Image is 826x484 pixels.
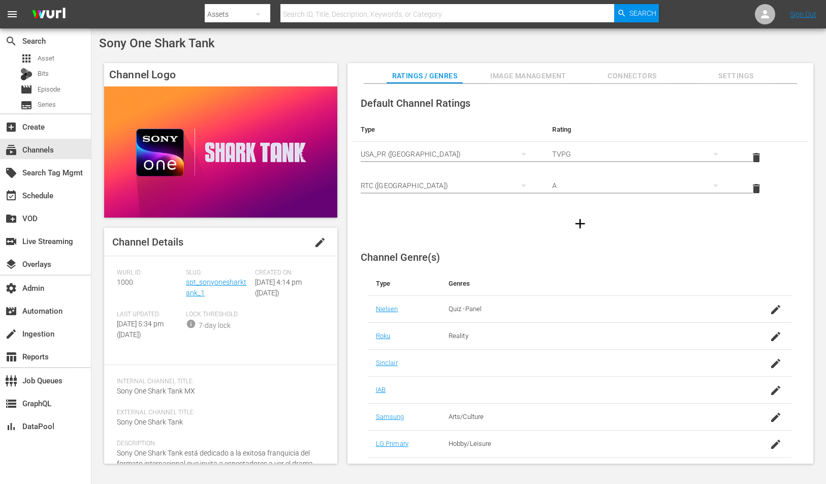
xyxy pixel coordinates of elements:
[376,305,398,313] a: Nielsen
[376,440,408,447] a: LG Primary
[186,311,250,319] span: Lock Threshold:
[117,278,133,286] span: 1000
[38,100,56,110] span: Series
[99,36,215,50] span: Sony One Shark Tank
[20,52,33,65] span: Asset
[353,117,545,142] th: Type
[490,70,566,82] span: Image Management
[5,398,17,410] span: GraphQL
[5,305,17,317] span: Automation
[117,387,195,395] span: Sony One Shark Tank MX
[38,84,60,95] span: Episode
[117,418,183,426] span: Sony One Shark Tank
[112,236,183,248] span: Channel Details
[698,70,774,82] span: Settings
[376,332,391,340] a: Roku
[5,144,17,156] span: Channels
[117,440,320,448] span: Description:
[5,258,17,270] span: Overlays
[117,378,320,386] span: Internal Channel Title:
[38,69,49,79] span: Bits
[20,99,33,111] span: Series
[186,278,246,297] a: spt_sonyonesharktank_1
[314,236,326,249] span: edit
[5,167,17,179] span: Search Tag Mgmt
[104,86,337,218] img: Sony One Shark Tank
[5,235,17,248] span: Live Streaming
[20,83,33,96] span: Episode
[5,328,17,340] span: Ingestion
[20,68,33,80] div: Bits
[186,269,250,277] span: Slug:
[5,213,17,225] span: VOD
[186,319,196,329] span: info
[361,251,440,263] span: Channel Genre(s)
[361,97,470,109] span: Default Channel Ratings
[552,171,728,200] div: A
[5,420,17,433] span: DataPool
[117,311,181,319] span: Last Updated:
[629,4,656,22] span: Search
[24,3,73,26] img: ans4CAIJ8jUAAAAAAAAAAAAAAAAAAAAAAAAgQb4GAAAAAAAAAAAAAAAAAAAAAAAAJMjXAAAAAAAAAAAAAAAAAAAAAAAAgAT5G...
[744,176,769,201] button: delete
[376,386,386,394] a: IAB
[376,359,398,367] a: Sinclair
[376,413,404,420] a: Samsung
[6,8,18,20] span: menu
[117,269,181,277] span: Wurl ID:
[361,171,536,200] div: RTC ([GEOGRAPHIC_DATA])
[104,63,337,86] h4: Channel Logo
[744,145,769,170] button: delete
[790,10,816,18] a: Sign Out
[5,35,17,47] span: Search
[544,117,736,142] th: Rating
[255,278,302,297] span: [DATE] 4:14 pm ([DATE])
[594,70,670,82] span: Connectors
[5,121,17,133] span: Create
[117,409,320,417] span: External Channel Title:
[5,375,17,387] span: Job Queues
[5,351,17,363] span: Reports
[387,70,463,82] span: Ratings / Genres
[5,190,17,202] span: Schedule
[361,140,536,168] div: USA_PR ([GEOGRAPHIC_DATA])
[552,140,728,168] div: TVPG
[199,320,231,331] div: 7-day lock
[614,4,659,22] button: Search
[750,152,763,164] span: delete
[308,230,332,255] button: edit
[368,271,440,296] th: Type
[117,320,164,339] span: [DATE] 5:34 pm ([DATE])
[353,117,808,204] table: simple table
[440,271,745,296] th: Genres
[255,269,319,277] span: Created On:
[5,282,17,294] span: Admin
[38,53,54,64] span: Asset
[750,183,763,195] span: delete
